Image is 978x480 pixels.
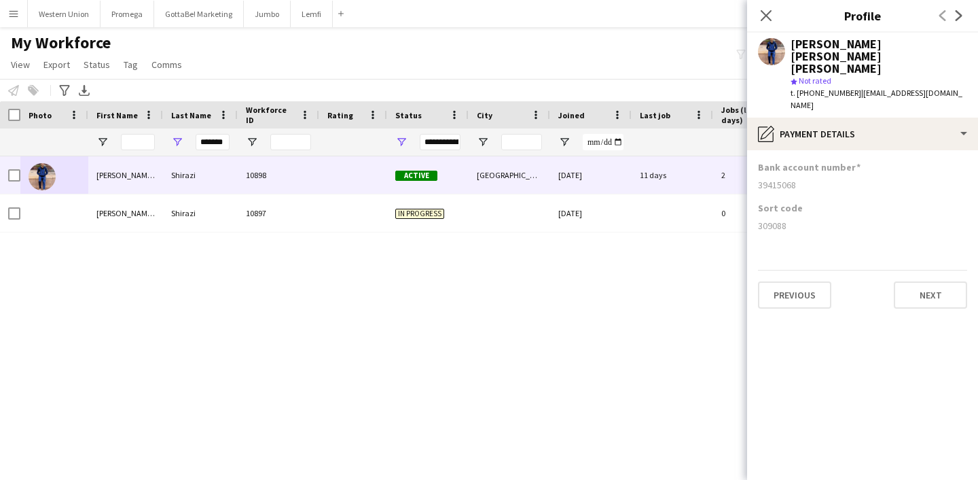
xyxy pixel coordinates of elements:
span: Not rated [799,75,831,86]
span: City [477,110,492,120]
input: City Filter Input [501,134,542,150]
span: Export [43,58,70,71]
span: Photo [29,110,52,120]
button: Western Union [28,1,101,27]
span: Active [395,171,437,181]
div: [PERSON_NAME] [PERSON_NAME] [88,156,163,194]
div: 10898 [238,156,319,194]
span: Comms [151,58,182,71]
span: Last Name [171,110,211,120]
div: Shirazi [163,156,238,194]
div: [DATE] [550,194,632,232]
button: Previous [758,281,831,309]
input: Last Name Filter Input [196,134,230,150]
span: Last job [640,110,670,120]
div: 2 [713,156,801,194]
div: [PERSON_NAME] [PERSON_NAME] [88,194,163,232]
span: My Workforce [11,33,111,53]
a: Status [78,56,115,73]
button: Open Filter Menu [96,136,109,148]
button: Open Filter Menu [246,136,258,148]
div: Shirazi [163,194,238,232]
span: Joined [558,110,585,120]
button: Open Filter Menu [558,136,570,148]
input: Joined Filter Input [583,134,623,150]
button: Lemfi [291,1,333,27]
div: [DATE] [550,156,632,194]
app-action-btn: Advanced filters [56,82,73,99]
a: Tag [118,56,143,73]
span: Jobs (last 90 days) [721,105,777,125]
a: Comms [146,56,187,73]
button: Jumbo [244,1,291,27]
h3: Profile [747,7,978,24]
div: 11 days [632,156,713,194]
span: View [11,58,30,71]
button: GottaBe! Marketing [154,1,244,27]
input: Workforce ID Filter Input [270,134,311,150]
span: Workforce ID [246,105,295,125]
span: t. [PHONE_NUMBER] [791,88,861,98]
div: 39415068 [758,179,967,191]
h3: Bank account number [758,161,861,173]
a: Export [38,56,75,73]
input: First Name Filter Input [121,134,155,150]
div: 309088 [758,220,967,232]
h3: Sort code [758,202,803,214]
button: Next [894,281,967,309]
div: [GEOGRAPHIC_DATA] [469,156,550,194]
button: Promega [101,1,154,27]
span: Status [84,58,110,71]
span: First Name [96,110,138,120]
span: | [EMAIL_ADDRESS][DOMAIN_NAME] [791,88,962,110]
button: Open Filter Menu [477,136,489,148]
div: 10897 [238,194,319,232]
button: Open Filter Menu [171,136,183,148]
div: 0 [713,194,801,232]
span: Tag [124,58,138,71]
div: Payment details [747,118,978,150]
span: Rating [327,110,353,120]
a: View [5,56,35,73]
span: Status [395,110,422,120]
app-action-btn: Export XLSX [76,82,92,99]
span: In progress [395,209,444,219]
button: Open Filter Menu [395,136,407,148]
img: Syed Taimoor Shah Shirazi [29,163,56,190]
div: [PERSON_NAME] [PERSON_NAME] [PERSON_NAME] [791,38,967,75]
